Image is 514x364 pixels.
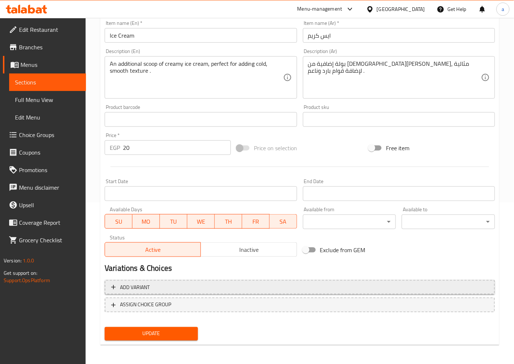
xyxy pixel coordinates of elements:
[110,143,120,152] p: EGP
[15,95,80,104] span: Full Menu View
[273,216,294,227] span: SA
[187,214,215,229] button: WE
[204,244,294,255] span: Inactive
[3,161,86,179] a: Promotions
[320,246,365,254] span: Exclude from GEM
[3,21,86,38] a: Edit Restaurant
[377,5,425,13] div: [GEOGRAPHIC_DATA]
[19,148,80,157] span: Coupons
[215,214,242,229] button: TH
[19,43,80,52] span: Branches
[15,78,80,87] span: Sections
[200,242,297,257] button: Inactive
[19,218,80,227] span: Coverage Report
[254,144,297,152] span: Price on selection
[297,5,342,14] div: Menu-management
[132,214,160,229] button: MO
[110,329,192,338] span: Update
[105,327,198,341] button: Update
[303,112,495,127] input: Please enter product sku
[19,183,80,192] span: Menu disclaimer
[108,244,198,255] span: Active
[502,5,504,13] span: a
[160,214,187,229] button: TU
[245,216,267,227] span: FR
[163,216,184,227] span: TU
[190,216,212,227] span: WE
[15,113,80,122] span: Edit Menu
[120,300,171,310] span: ASSIGN CHOICE GROUP
[19,130,80,139] span: Choice Groups
[3,214,86,231] a: Coverage Report
[123,140,231,155] input: Please enter price
[19,166,80,174] span: Promotions
[105,263,495,274] h2: Variations & Choices
[120,283,150,292] span: Add variant
[386,144,409,152] span: Free item
[3,196,86,214] a: Upsell
[4,256,22,265] span: Version:
[4,276,50,285] a: Support.OpsPlatform
[9,109,86,126] a: Edit Menu
[218,216,239,227] span: TH
[4,268,37,278] span: Get support on:
[105,214,132,229] button: SU
[3,231,86,249] a: Grocery Checklist
[3,144,86,161] a: Coupons
[270,214,297,229] button: SA
[110,60,283,95] textarea: An additional scoop of creamy ice cream, perfect for adding cold, smooth texture .
[3,179,86,196] a: Menu disclaimer
[9,73,86,91] a: Sections
[105,112,297,127] input: Please enter product barcode
[19,201,80,209] span: Upsell
[23,256,34,265] span: 1.0.0
[242,214,270,229] button: FR
[105,297,495,312] button: ASSIGN CHOICE GROUP
[303,28,495,43] input: Enter name Ar
[105,280,495,295] button: Add variant
[105,242,201,257] button: Active
[3,56,86,73] a: Menus
[108,216,130,227] span: SU
[402,215,495,229] div: ​
[20,60,80,69] span: Menus
[19,25,80,34] span: Edit Restaurant
[105,28,297,43] input: Enter name En
[19,236,80,244] span: Grocery Checklist
[135,216,157,227] span: MO
[303,215,396,229] div: ​
[3,38,86,56] a: Branches
[308,60,481,95] textarea: بولة إضافية من [DEMOGRAPHIC_DATA][PERSON_NAME]، مثالية لإضافة قوام بارد وناعم .
[3,126,86,144] a: Choice Groups
[9,91,86,109] a: Full Menu View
